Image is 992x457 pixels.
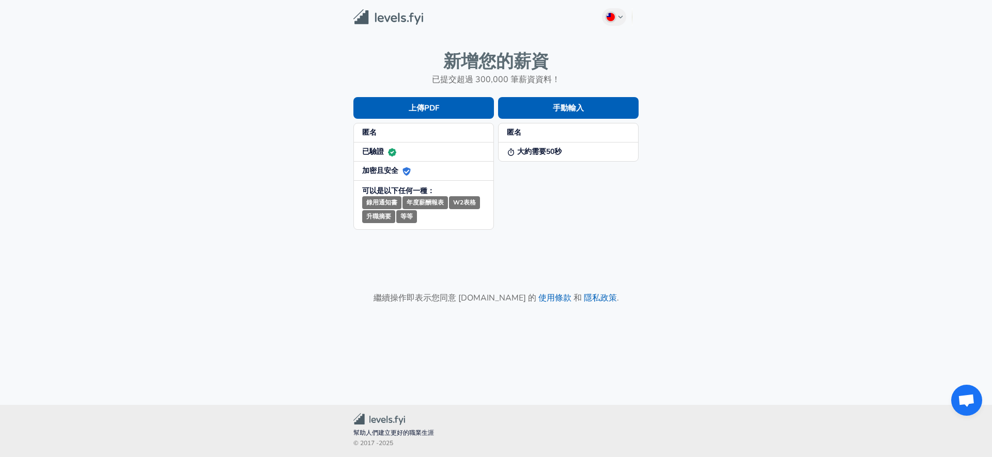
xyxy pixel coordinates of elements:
strong: 已驗證 [362,147,396,156]
small: W2表格 [449,196,480,209]
strong: 大約需要50秒 [507,147,562,156]
span: 幫助人們建立更好的職業生涯 [353,428,639,438]
a: 隱私政策 [584,292,617,304]
small: 等等 [396,210,417,223]
strong: 匿名 [507,128,521,137]
small: 年度薪酬報表 [402,196,448,209]
img: Chinese (Traditional) [607,13,615,21]
small: 升職摘要 [362,210,395,223]
a: 使用條款 [538,292,571,304]
img: Levels.fyi 社群 [353,413,405,425]
strong: 加密且安全 [362,166,411,176]
button: 手動輸入 [498,97,639,119]
strong: 可以是以下任何一種： [362,186,435,196]
h4: 新增您的薪資 [353,51,639,72]
h6: 已提交超過 300,000 筆薪資資料！ [353,72,639,87]
button: 上傳PDF [353,97,494,119]
small: 錄用通知書 [362,196,401,209]
strong: 匿名 [362,128,377,137]
div: 打開聊天 [951,385,982,416]
button: Chinese (Traditional) [602,8,627,26]
img: Levels.fyi [353,9,423,25]
span: © 2017 - 2025 [353,438,639,449]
